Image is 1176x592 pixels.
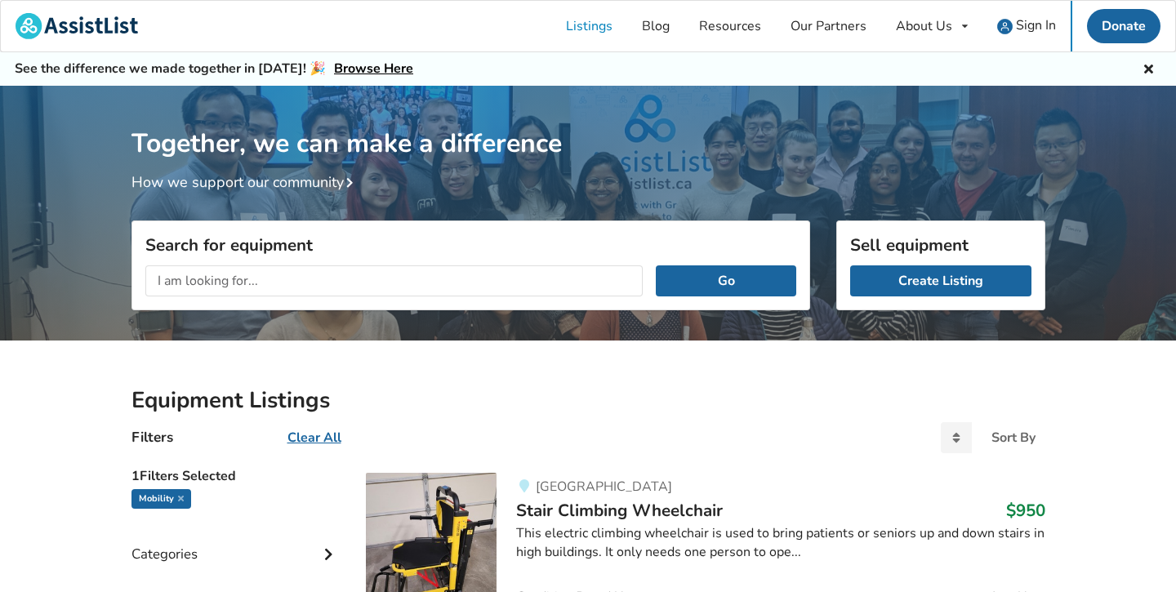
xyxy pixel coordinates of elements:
h3: Sell equipment [850,234,1031,256]
div: About Us [896,20,952,33]
span: [GEOGRAPHIC_DATA] [536,478,672,496]
button: Go [656,265,795,296]
h4: Filters [131,428,173,447]
input: I am looking for... [145,265,644,296]
h2: Equipment Listings [131,386,1045,415]
a: How we support our community [131,172,360,192]
a: Our Partners [776,1,881,51]
h5: 1 Filters Selected [131,460,341,489]
img: website_grey.svg [26,42,39,56]
div: Sort By [991,431,1036,444]
div: Keywords by Traffic [180,96,275,107]
h3: $950 [1006,500,1045,521]
a: Create Listing [850,265,1031,296]
div: Mobility [131,489,191,509]
div: This electric climbing wheelchair is used to bring patients or seniors up and down stairs in high... [516,524,1045,562]
a: Resources [684,1,776,51]
span: Sign In [1016,16,1056,34]
span: Stair Climbing Wheelchair [516,499,723,522]
img: tab_keywords_by_traffic_grey.svg [163,95,176,108]
u: Clear All [287,429,341,447]
div: Categories [131,513,341,571]
h1: Together, we can make a difference [131,86,1045,160]
img: tab_domain_overview_orange.svg [44,95,57,108]
div: Domain: [DOMAIN_NAME] [42,42,180,56]
a: Blog [627,1,684,51]
h5: See the difference we made together in [DATE]! 🎉 [15,60,413,78]
div: Domain Overview [62,96,146,107]
a: Listings [551,1,627,51]
div: v 4.0.25 [46,26,80,39]
h3: Search for equipment [145,234,796,256]
a: Donate [1087,9,1160,43]
a: Browse Here [334,60,413,78]
img: logo_orange.svg [26,26,39,39]
img: assistlist-logo [16,13,138,39]
img: user icon [997,19,1013,34]
a: user icon Sign In [982,1,1071,51]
